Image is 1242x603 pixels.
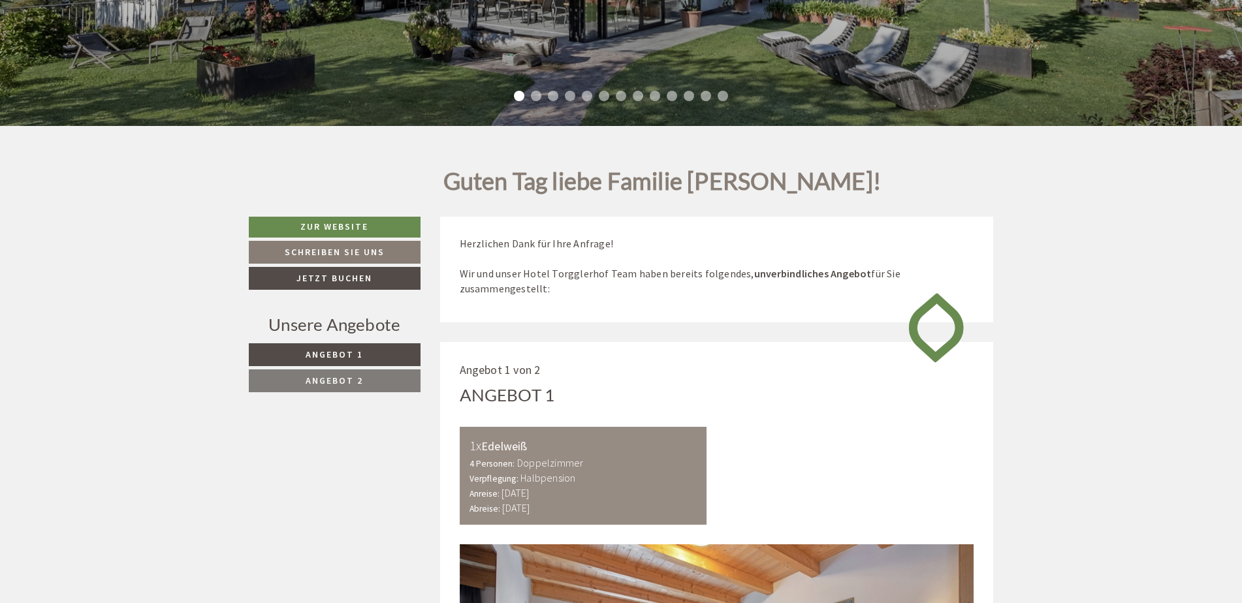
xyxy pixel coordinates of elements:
[308,39,494,49] div: Sie
[470,458,515,469] small: 4 Personen:
[520,471,575,484] b: Halbpension
[301,36,504,76] div: Guten Tag, wie können wir Ihnen helfen?
[460,362,541,377] span: Angebot 1 von 2
[460,236,974,296] p: Herzlichen Dank für Ihre Anfrage! Wir und unser Hotel Torgglerhof Team haben bereits folgendes, f...
[306,348,363,360] span: Angebot 1
[502,486,529,499] b: [DATE]
[470,503,501,514] small: Abreise:
[470,488,500,499] small: Anreise:
[308,64,494,73] small: 09:03
[460,383,555,407] div: Angebot 1
[470,437,697,456] div: Edelweiß
[249,313,421,337] div: Unsere Angebote
[470,437,481,454] b: 1x
[899,281,974,374] img: image
[436,344,515,367] button: Senden
[470,473,518,484] small: Verpflegung:
[517,456,583,469] b: Doppelzimmer
[249,217,421,238] a: Zur Website
[754,267,872,280] strong: unverbindliches Angebot
[249,267,421,290] a: Jetzt buchen
[233,10,281,33] div: [DATE]
[249,241,421,264] a: Schreiben Sie uns
[306,375,363,386] span: Angebot 2
[502,501,530,514] b: [DATE]
[443,168,882,201] h1: Guten Tag liebe Familie [PERSON_NAME]!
